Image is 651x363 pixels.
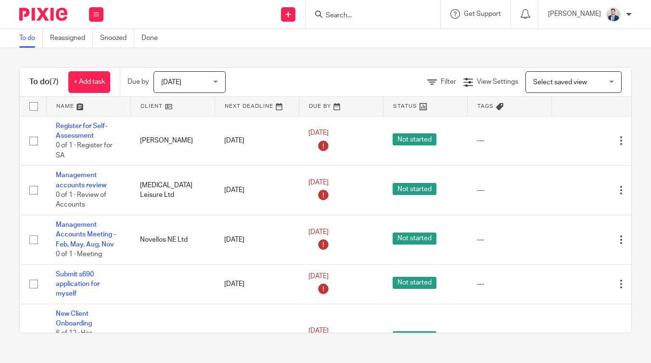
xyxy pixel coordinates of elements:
[308,130,329,136] span: [DATE]
[393,331,436,343] span: Not started
[533,79,587,86] span: Select saved view
[56,172,106,188] a: Management accounts review
[548,9,601,19] p: [PERSON_NAME]
[393,277,436,289] span: Not started
[128,77,149,87] p: Due by
[19,29,43,48] a: To do
[477,104,494,109] span: Tags
[606,7,621,22] img: LinkedIn%20Profile.jpeg
[56,142,113,159] span: 0 of 1 · Register for SA
[393,233,436,245] span: Not started
[56,221,116,248] a: Management Accounts Meeting - Feb, May, Aug, Nov
[130,166,215,215] td: [MEDICAL_DATA] Leisure Ltd
[308,179,329,186] span: [DATE]
[393,133,436,145] span: Not started
[141,29,165,48] a: Done
[50,29,93,48] a: Reassigned
[215,116,299,166] td: [DATE]
[56,251,102,258] span: 0 of 1 · Meeting
[325,12,411,20] input: Search
[477,136,542,145] div: ---
[477,185,542,195] div: ---
[477,279,542,289] div: ---
[29,77,59,87] h1: To do
[393,183,436,195] span: Not started
[56,123,107,139] a: Register for Self-Assessment
[215,166,299,215] td: [DATE]
[130,215,215,265] td: Novellos NE Ltd
[441,78,456,85] span: Filter
[50,78,59,86] span: (7)
[56,192,106,208] span: 0 of 1 · Review of Accounts
[56,311,92,327] a: New Client Onboarding
[308,229,329,235] span: [DATE]
[19,8,67,21] img: Pixie
[161,79,181,86] span: [DATE]
[477,235,542,245] div: ---
[100,29,134,48] a: Snoozed
[215,215,299,265] td: [DATE]
[56,271,100,298] a: Submit s690 application for myself
[68,71,110,93] a: + Add task
[215,264,299,304] td: [DATE]
[308,327,329,334] span: [DATE]
[308,273,329,280] span: [DATE]
[464,11,501,17] span: Get Support
[477,78,518,85] span: View Settings
[130,116,215,166] td: [PERSON_NAME]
